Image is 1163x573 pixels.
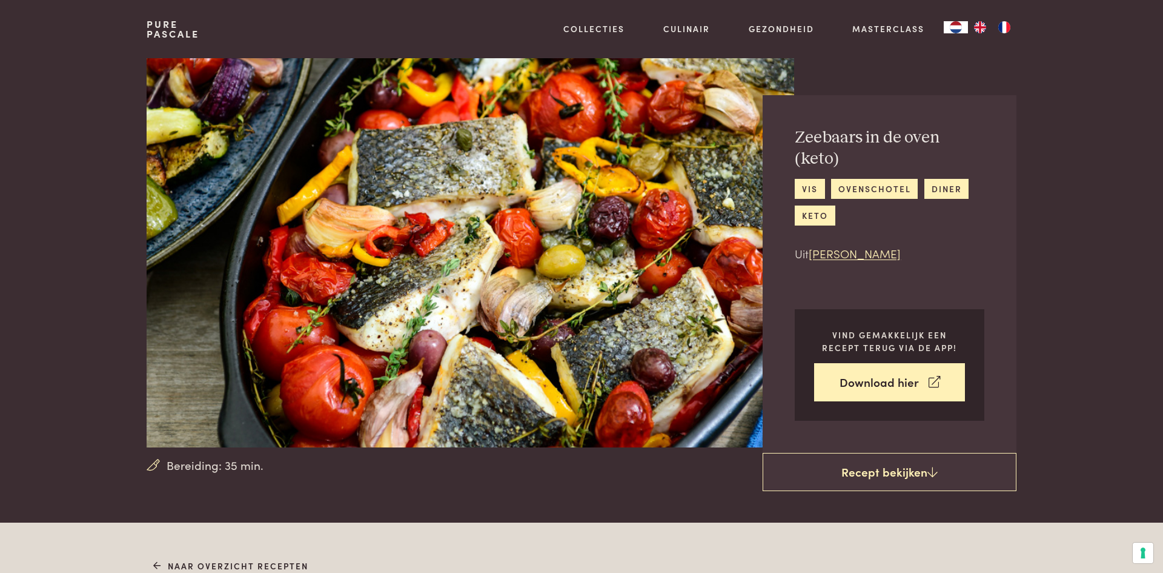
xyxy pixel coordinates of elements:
[795,179,824,199] a: vis
[1133,543,1153,563] button: Uw voorkeuren voor toestemming voor trackingtechnologieën
[795,127,984,169] h2: Zeebaars in de oven (keto)
[153,560,309,572] a: Naar overzicht recepten
[944,21,968,33] a: NL
[663,22,710,35] a: Culinair
[924,179,969,199] a: diner
[831,179,918,199] a: ovenschotel
[814,329,965,354] p: Vind gemakkelijk een recept terug via de app!
[944,21,1016,33] aside: Language selected: Nederlands
[814,363,965,401] a: Download hier
[763,453,1016,492] a: Recept bekijken
[795,206,835,226] a: keto
[809,245,901,261] a: [PERSON_NAME]
[795,245,984,263] p: Uit
[968,21,1016,33] ul: Language list
[968,21,992,33] a: EN
[749,22,814,35] a: Gezondheid
[944,21,968,33] div: Language
[147,19,199,39] a: PurePascale
[147,58,794,447] img: Zeebaars in de oven (keto)
[992,21,1016,33] a: FR
[563,22,625,35] a: Collecties
[852,22,924,35] a: Masterclass
[167,457,263,474] span: Bereiding: 35 min.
